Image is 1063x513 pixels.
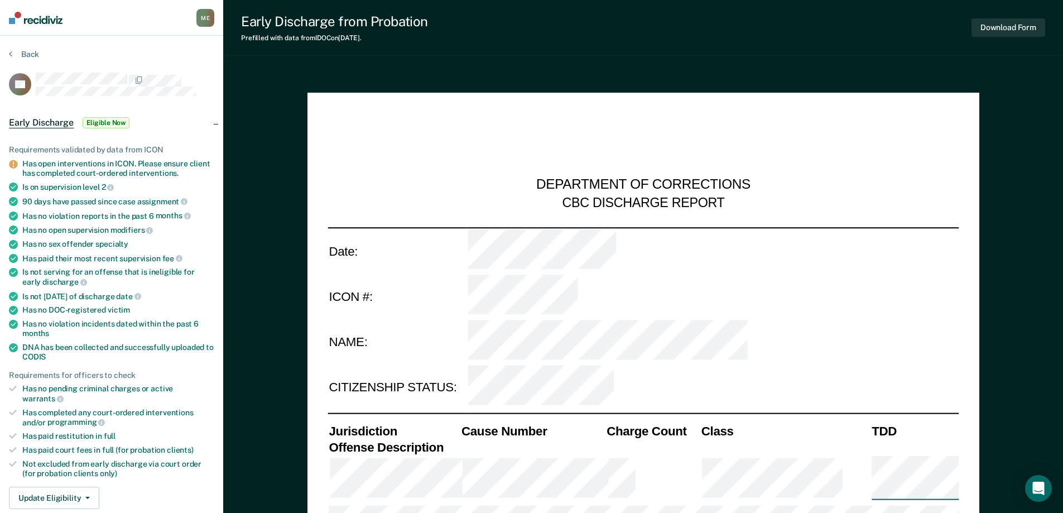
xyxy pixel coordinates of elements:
td: CITIZENSHIP STATUS: [328,365,466,411]
div: Not excluded from early discharge via court order (for probation clients [22,459,214,478]
th: Jurisdiction [328,423,460,439]
span: specialty [95,239,128,248]
span: discharge [42,277,87,286]
span: months [22,329,49,338]
div: Has open interventions in ICON. Please ensure client has completed court-ordered interventions. [22,159,214,178]
div: Has completed any court-ordered interventions and/or [22,408,214,427]
span: date [116,292,141,301]
td: ICON #: [328,274,466,319]
div: Requirements for officers to check [9,371,214,380]
div: Has paid their most recent supervision [22,253,214,263]
div: M E [196,9,214,27]
th: Cause Number [460,423,605,439]
span: months [156,211,191,220]
span: modifiers [110,226,153,234]
span: only) [100,469,117,478]
div: Has no pending criminal charges or active [22,384,214,403]
span: fee [162,254,182,263]
span: Early Discharge [9,117,74,128]
span: full [104,432,116,440]
div: 90 days have passed since case [22,196,214,207]
div: CBC DISCHARGE REPORT [562,194,724,211]
button: Back [9,49,39,59]
div: Early Discharge from Probation [241,13,428,30]
span: assignment [137,197,187,206]
img: Recidiviz [9,12,62,24]
span: warrants [22,394,64,403]
div: Is on supervision level [22,182,214,192]
div: DEPARTMENT OF CORRECTIONS [536,176,751,194]
div: Is not serving for an offense that is ineligible for early [22,267,214,286]
div: Requirements validated by data from ICON [9,145,214,155]
th: TDD [870,423,959,439]
span: Eligible Now [83,117,130,128]
td: NAME: [328,319,466,365]
div: Has no DOC-registered [22,305,214,315]
div: Has no sex offender [22,239,214,249]
div: Open Intercom Messenger [1025,475,1052,502]
span: clients) [167,445,194,454]
div: Has no open supervision [22,225,214,235]
th: Class [700,423,870,439]
div: Has no violation incidents dated within the past 6 [22,319,214,338]
td: Date: [328,227,466,274]
div: Has no violation reports in the past 6 [22,211,214,221]
div: Has paid court fees in full (for probation [22,445,214,455]
span: victim [108,305,130,314]
span: CODIS [22,352,46,361]
div: Is not [DATE] of discharge [22,291,214,301]
button: Download Form [971,18,1045,37]
span: programming [47,418,105,426]
div: DNA has been collected and successfully uploaded to [22,343,214,362]
div: Has paid restitution in [22,432,214,441]
th: Offense Description [328,439,460,455]
button: ME [196,9,214,27]
div: Prefilled with data from IDOC on [DATE] . [241,34,428,42]
button: Update Eligibility [9,487,99,509]
th: Charge Count [605,423,700,439]
span: 2 [102,183,114,191]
